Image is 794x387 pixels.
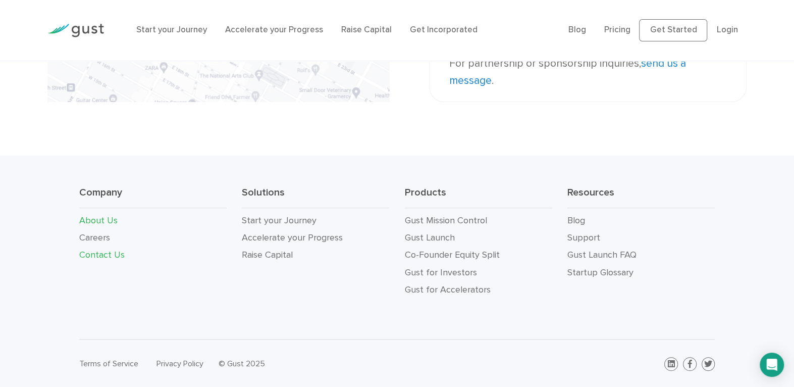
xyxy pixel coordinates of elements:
a: Pricing [604,25,630,35]
a: Co-Founder Equity Split [405,250,500,260]
a: Blog [568,25,586,35]
a: Raise Capital [341,25,392,35]
a: Careers [79,232,110,243]
a: send us a message [449,57,686,87]
div: Open Intercom Messenger [760,353,784,377]
h3: Solutions [242,186,389,209]
img: Gust Logo [47,24,104,37]
a: Gust for Investors [405,267,477,278]
h3: Resources [567,186,715,209]
a: Privacy Policy [156,359,203,368]
a: Start your Journey [136,25,207,35]
a: Contact Us [79,250,125,260]
a: Accelerate your Progress [242,232,343,243]
a: Get Incorporated [410,25,478,35]
h3: Products [405,186,552,209]
h3: Company [79,186,227,209]
a: Support [567,232,600,243]
a: Login [716,25,737,35]
a: Get Started [639,19,707,41]
a: Gust Mission Control [405,215,487,226]
a: About Us [79,215,118,226]
a: Startup Glossary [567,267,633,278]
a: Terms of Service [79,359,138,368]
a: Raise Capital [242,250,293,260]
a: Accelerate your Progress [225,25,323,35]
a: Blog [567,215,585,226]
p: For partnership or sponsorship inquiries, . [449,55,727,89]
a: Gust Launch FAQ [567,250,637,260]
a: Start your Journey [242,215,316,226]
div: © Gust 2025 [219,357,390,371]
a: Gust Launch [405,232,455,243]
a: Gust for Accelerators [405,284,491,295]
